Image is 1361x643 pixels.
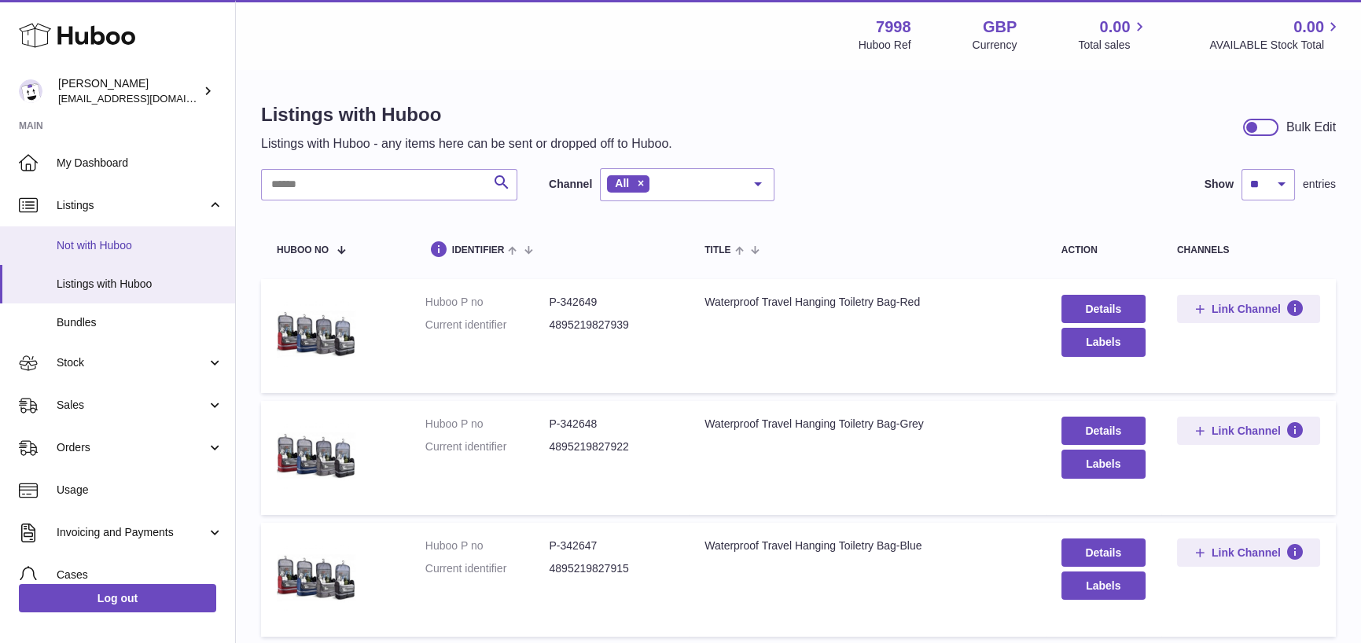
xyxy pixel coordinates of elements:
[277,538,355,617] img: Waterproof Travel Hanging Toiletry Bag-Blue
[1078,17,1148,53] a: 0.00 Total sales
[57,315,223,330] span: Bundles
[1205,177,1234,192] label: Show
[1100,17,1131,38] span: 0.00
[704,417,1030,432] div: Waterproof Travel Hanging Toiletry Bag-Grey
[1078,38,1148,53] span: Total sales
[1061,450,1146,478] button: Labels
[704,295,1030,310] div: Waterproof Travel Hanging Toiletry Bag-Red
[983,17,1017,38] strong: GBP
[704,538,1030,553] div: Waterproof Travel Hanging Toiletry Bag-Blue
[57,277,223,292] span: Listings with Huboo
[425,417,550,432] dt: Huboo P no
[1293,17,1324,38] span: 0.00
[549,318,673,333] dd: 4895219827939
[876,17,911,38] strong: 7998
[452,245,505,255] span: identifier
[1061,295,1146,323] a: Details
[425,439,550,454] dt: Current identifier
[1177,245,1320,255] div: channels
[57,198,207,213] span: Listings
[549,561,673,576] dd: 4895219827915
[549,417,673,432] dd: P-342648
[1209,17,1342,53] a: 0.00 AVAILABLE Stock Total
[425,295,550,310] dt: Huboo P no
[425,318,550,333] dt: Current identifier
[425,561,550,576] dt: Current identifier
[19,79,42,103] img: internalAdmin-7998@internal.huboo.com
[1177,295,1320,323] button: Link Channel
[549,439,673,454] dd: 4895219827922
[1212,302,1281,316] span: Link Channel
[1061,417,1146,445] a: Details
[549,295,673,310] dd: P-342649
[1177,417,1320,445] button: Link Channel
[1212,424,1281,438] span: Link Channel
[57,238,223,253] span: Not with Huboo
[1209,38,1342,53] span: AVAILABLE Stock Total
[277,295,355,373] img: Waterproof Travel Hanging Toiletry Bag-Red
[1061,328,1146,356] button: Labels
[19,584,216,612] a: Log out
[615,177,629,189] span: All
[58,92,231,105] span: [EMAIL_ADDRESS][DOMAIN_NAME]
[973,38,1017,53] div: Currency
[57,440,207,455] span: Orders
[57,483,223,498] span: Usage
[1061,245,1146,255] div: action
[57,568,223,582] span: Cases
[1061,571,1146,600] button: Labels
[58,76,200,106] div: [PERSON_NAME]
[261,102,672,127] h1: Listings with Huboo
[425,538,550,553] dt: Huboo P no
[57,525,207,540] span: Invoicing and Payments
[57,355,207,370] span: Stock
[704,245,730,255] span: title
[57,156,223,171] span: My Dashboard
[57,398,207,413] span: Sales
[261,135,672,152] p: Listings with Huboo - any items here can be sent or dropped off to Huboo.
[1212,546,1281,560] span: Link Channel
[549,177,592,192] label: Channel
[1286,119,1336,136] div: Bulk Edit
[277,245,329,255] span: Huboo no
[859,38,911,53] div: Huboo Ref
[1177,538,1320,567] button: Link Channel
[277,417,355,495] img: Waterproof Travel Hanging Toiletry Bag-Grey
[549,538,673,553] dd: P-342647
[1303,177,1336,192] span: entries
[1061,538,1146,567] a: Details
